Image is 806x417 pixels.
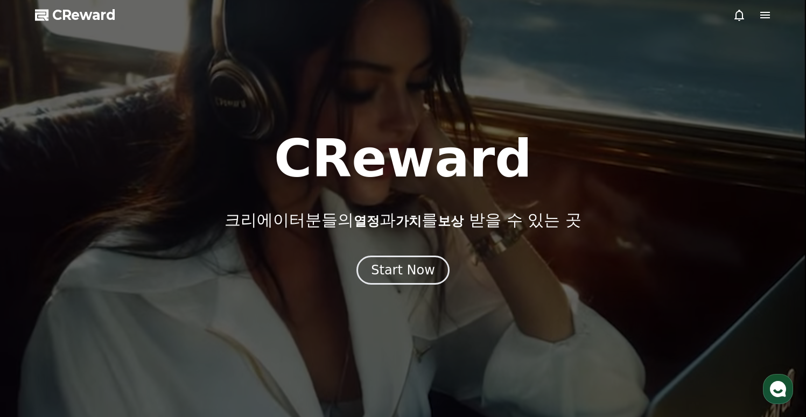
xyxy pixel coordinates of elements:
span: 홈 [34,344,40,352]
a: Start Now [356,266,450,277]
a: CReward [35,6,116,24]
span: 대화 [99,344,111,353]
span: CReward [52,6,116,24]
a: 설정 [139,328,207,355]
p: 크리에이터분들의 과 를 받을 수 있는 곳 [225,210,581,230]
div: Start Now [371,261,435,279]
span: 가치 [396,214,422,229]
span: 열정 [354,214,380,229]
span: 보상 [438,214,464,229]
span: 설정 [166,344,179,352]
button: Start Now [356,256,450,285]
a: 홈 [3,328,71,355]
a: 대화 [71,328,139,355]
h1: CReward [274,133,532,185]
